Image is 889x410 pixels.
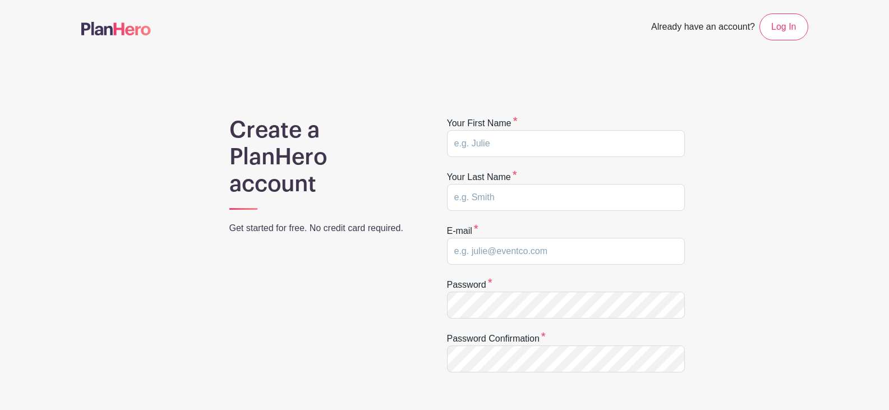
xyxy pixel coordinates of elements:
[759,13,808,40] a: Log In
[447,238,685,265] input: e.g. julie@eventco.com
[447,278,492,292] label: Password
[447,171,517,184] label: Your last name
[447,130,685,157] input: e.g. Julie
[81,22,151,35] img: logo-507f7623f17ff9eddc593b1ce0a138ce2505c220e1c5a4e2b4648c50719b7d32.svg
[229,222,418,235] p: Get started for free. No credit card required.
[447,117,518,130] label: Your first name
[651,16,755,40] span: Already have an account?
[229,117,418,197] h1: Create a PlanHero account
[447,184,685,211] input: e.g. Smith
[447,332,546,345] label: Password confirmation
[447,224,478,238] label: E-mail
